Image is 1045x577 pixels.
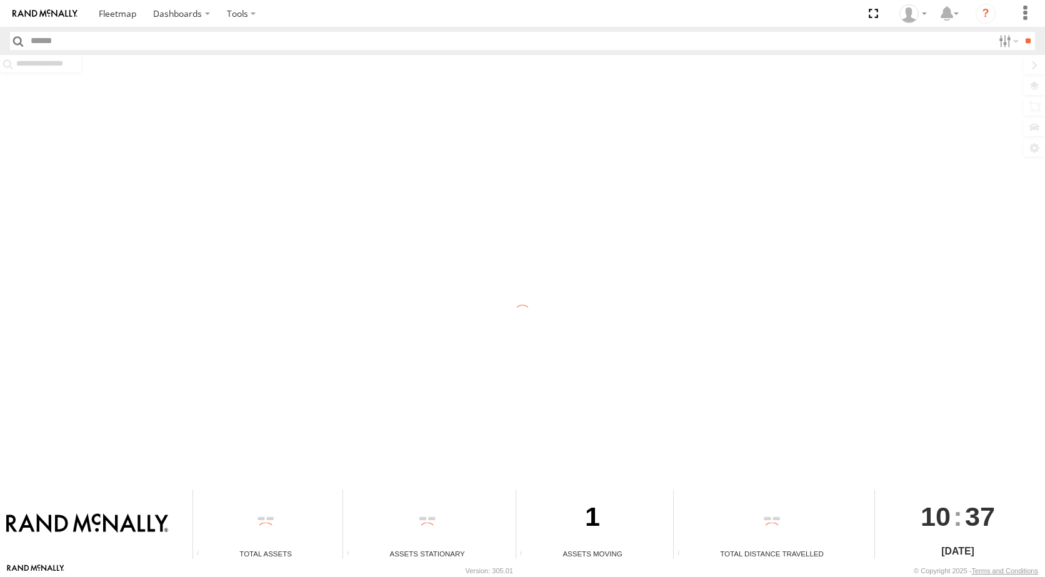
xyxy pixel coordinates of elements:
a: Visit our Website [7,565,64,577]
div: [DATE] [875,544,1041,559]
img: Rand McNally [6,513,168,535]
label: Search Filter Options [994,32,1021,50]
span: 10 [921,490,951,543]
div: Total number of assets current stationary. [343,550,362,559]
i: ? [976,4,996,24]
div: Valeo Dash [895,4,931,23]
div: Total Assets [193,548,338,559]
div: : [875,490,1041,543]
span: 37 [965,490,995,543]
div: Assets Stationary [343,548,511,559]
div: Version: 305.01 [466,567,513,575]
div: © Copyright 2025 - [914,567,1038,575]
div: Total Distance Travelled [674,548,870,559]
div: 1 [516,490,669,548]
div: Total distance travelled by all assets within specified date range and applied filters [674,550,692,559]
div: Total number of Enabled Assets [193,550,212,559]
div: Assets Moving [516,548,669,559]
img: rand-logo.svg [12,9,77,18]
a: Terms and Conditions [972,567,1038,575]
div: Total number of assets current in transit. [516,550,535,559]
